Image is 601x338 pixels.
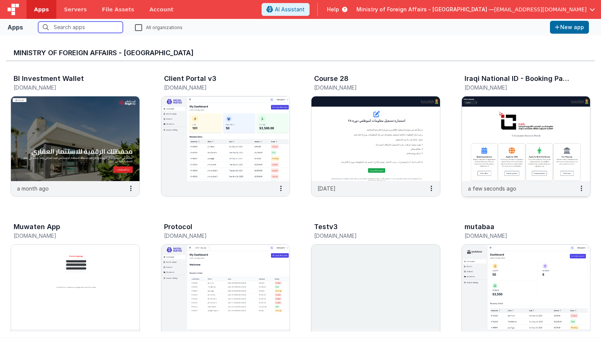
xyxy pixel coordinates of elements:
[102,6,135,13] span: File Assets
[468,185,516,192] p: a few seconds ago
[262,3,310,16] button: AI Assistant
[275,6,305,13] span: AI Assistant
[356,6,595,13] button: Ministry of Foreign Affairs - [GEOGRAPHIC_DATA] — [EMAIL_ADDRESS][DOMAIN_NAME]
[550,21,589,34] button: New app
[14,75,84,82] h3: BI Investment Wallet
[314,233,421,239] h5: [DOMAIN_NAME]
[135,23,183,31] label: All organizations
[465,85,572,90] h5: [DOMAIN_NAME]
[465,223,494,231] h3: mutabaa
[8,23,23,32] div: Apps
[314,85,421,90] h5: [DOMAIN_NAME]
[164,233,271,239] h5: [DOMAIN_NAME]
[164,85,271,90] h5: [DOMAIN_NAME]
[164,223,192,231] h3: Protocol
[314,75,349,82] h3: Course 28
[17,185,49,192] p: a month ago
[164,75,216,82] h3: Client Portal v3
[318,185,336,192] p: [DATE]
[34,6,49,13] span: Apps
[465,75,570,82] h3: Iraqi National ID - Booking Page
[314,223,338,231] h3: Testv3
[14,85,121,90] h5: [DOMAIN_NAME]
[465,233,572,239] h5: [DOMAIN_NAME]
[356,6,494,13] span: Ministry of Foreign Affairs - [GEOGRAPHIC_DATA] —
[14,223,60,231] h3: Muwaten App
[64,6,87,13] span: Servers
[38,22,123,33] input: Search apps
[14,49,587,57] h3: Ministry of Foreign Affairs - [GEOGRAPHIC_DATA]
[327,6,339,13] span: Help
[494,6,587,13] span: [EMAIL_ADDRESS][DOMAIN_NAME]
[14,233,121,239] h5: [DOMAIN_NAME]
